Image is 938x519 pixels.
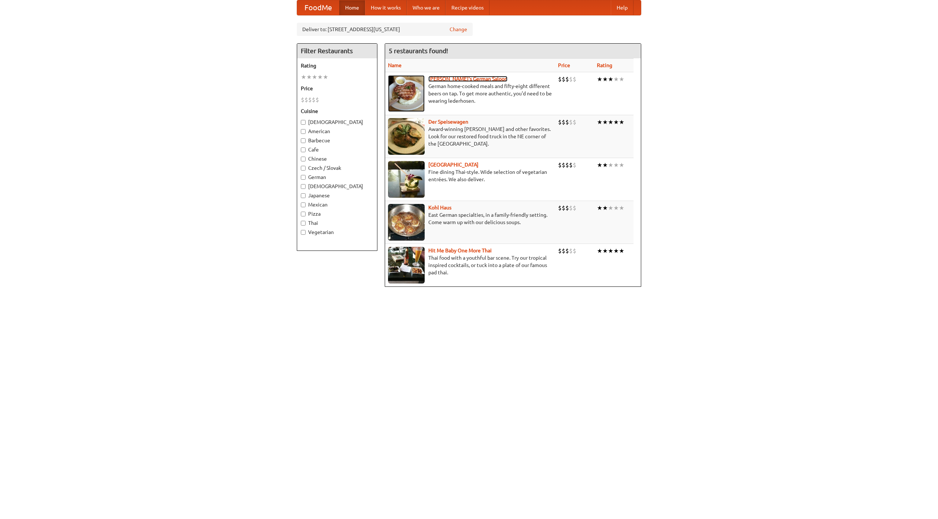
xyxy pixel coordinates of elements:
li: ★ [619,161,624,169]
input: Czech / Slovak [301,166,306,171]
li: $ [315,96,319,104]
img: esthers.jpg [388,75,425,112]
li: $ [565,161,569,169]
li: ★ [619,247,624,255]
li: ★ [613,161,619,169]
b: Der Speisewagen [428,119,468,125]
a: Price [558,62,570,68]
input: Vegetarian [301,230,306,235]
li: $ [565,118,569,126]
li: ★ [608,247,613,255]
p: Award-winning [PERSON_NAME] and other favorites. Look for our restored food truck in the NE corne... [388,125,552,147]
li: ★ [613,118,619,126]
li: $ [558,161,562,169]
li: $ [304,96,308,104]
label: Thai [301,219,373,227]
input: Barbecue [301,138,306,143]
b: [GEOGRAPHIC_DATA] [428,162,479,168]
li: $ [562,247,565,255]
li: $ [569,75,573,83]
a: Home [339,0,365,15]
li: $ [562,204,565,212]
li: $ [562,75,565,83]
li: ★ [608,161,613,169]
label: [DEMOGRAPHIC_DATA] [301,118,373,126]
li: $ [565,75,569,83]
li: ★ [602,204,608,212]
h5: Cuisine [301,107,373,115]
a: Recipe videos [446,0,490,15]
li: ★ [602,247,608,255]
label: Pizza [301,210,373,218]
label: American [301,128,373,135]
a: Who we are [407,0,446,15]
li: ★ [613,75,619,83]
li: $ [308,96,312,104]
a: Hit Me Baby One More Thai [428,248,492,253]
a: Rating [597,62,612,68]
img: speisewagen.jpg [388,118,425,155]
li: ★ [597,247,602,255]
li: $ [573,247,576,255]
li: ★ [301,73,306,81]
li: $ [312,96,315,104]
input: Japanese [301,193,306,198]
li: $ [573,204,576,212]
li: $ [562,118,565,126]
label: Barbecue [301,137,373,144]
input: Cafe [301,147,306,152]
input: [DEMOGRAPHIC_DATA] [301,184,306,189]
a: How it works [365,0,407,15]
li: $ [573,118,576,126]
div: Deliver to: [STREET_ADDRESS][US_STATE] [297,23,473,36]
label: German [301,173,373,181]
li: ★ [597,75,602,83]
li: ★ [613,204,619,212]
input: Mexican [301,202,306,207]
li: ★ [312,73,317,81]
label: [DEMOGRAPHIC_DATA] [301,183,373,190]
li: $ [573,75,576,83]
li: ★ [602,75,608,83]
li: ★ [597,204,602,212]
li: $ [569,161,573,169]
a: Change [450,26,467,33]
li: $ [569,247,573,255]
li: ★ [602,161,608,169]
a: FoodMe [297,0,339,15]
a: [PERSON_NAME]'s German Saloon [428,76,507,82]
li: ★ [323,73,328,81]
li: ★ [597,161,602,169]
a: Help [611,0,634,15]
li: $ [558,75,562,83]
img: kohlhaus.jpg [388,204,425,241]
li: ★ [619,204,624,212]
h5: Price [301,85,373,92]
input: Chinese [301,157,306,161]
li: ★ [608,204,613,212]
li: $ [558,204,562,212]
p: German home-cooked meals and fifty-eight different beers on tap. To get more authentic, you'd nee... [388,83,552,105]
input: American [301,129,306,134]
label: Vegetarian [301,229,373,236]
li: ★ [619,118,624,126]
li: ★ [613,247,619,255]
p: Fine dining Thai-style. Wide selection of vegetarian entrées. We also deliver. [388,168,552,183]
li: $ [562,161,565,169]
li: ★ [306,73,312,81]
label: Czech / Slovak [301,164,373,172]
li: $ [301,96,304,104]
li: ★ [619,75,624,83]
a: Kohl Haus [428,205,451,211]
a: Name [388,62,402,68]
li: ★ [608,118,613,126]
li: $ [573,161,576,169]
ng-pluralize: 5 restaurants found! [389,47,448,54]
label: Chinese [301,155,373,162]
p: East German specialties, in a family-friendly setting. Come warm up with our delicious soups. [388,211,552,226]
input: German [301,175,306,180]
li: $ [569,204,573,212]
